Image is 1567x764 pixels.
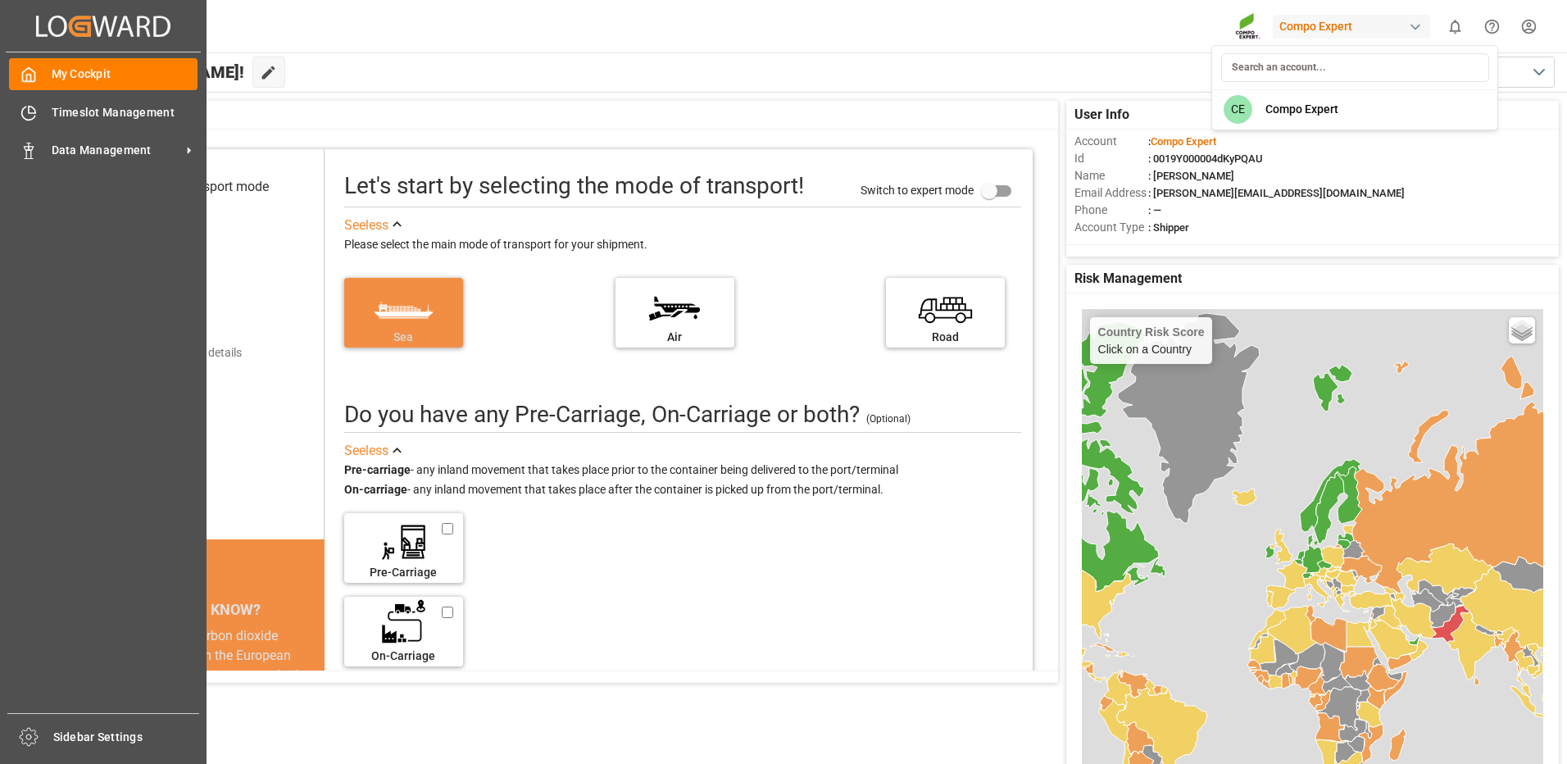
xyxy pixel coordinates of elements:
[1074,184,1148,202] span: Email Address
[1509,317,1535,343] a: Layers
[52,104,198,121] span: Timeslot Management
[866,412,911,426] div: (Optional)
[1148,187,1405,199] span: : [PERSON_NAME][EMAIL_ADDRESS][DOMAIN_NAME]
[1474,8,1510,45] button: Help Center
[1148,135,1216,148] span: :
[352,648,455,665] div: On-Carriage
[344,169,804,203] div: Let's start by selecting the mode of transport!
[52,142,181,159] span: Data Management
[139,344,242,362] div: Add shipping details
[1148,152,1263,165] span: : 0019Y000004dKyPQAU
[1074,219,1148,236] span: Account Type
[1148,170,1234,182] span: : [PERSON_NAME]
[861,183,974,196] span: Switch to expert mode
[344,398,860,432] div: Do you have any Pre-Carriage, On-Carriage or both? (optional)
[52,66,198,83] span: My Cockpit
[1437,8,1474,45] button: show 0 new notifications
[344,483,407,496] strong: On-carriage
[1098,325,1205,356] div: Click on a Country
[1074,167,1148,184] span: Name
[894,329,997,346] div: Road
[53,729,200,746] span: Sidebar Settings
[344,235,1021,255] div: Please select the main mode of transport for your shipment.
[1074,105,1129,125] span: User Info
[1273,15,1430,39] div: Compo Expert
[68,57,244,88] span: Hello [PERSON_NAME]!
[624,329,726,346] div: Air
[344,461,1021,500] div: - any inland movement that takes place prior to the container being delivered to the port/termina...
[352,329,455,346] div: Sea
[1148,221,1189,234] span: : Shipper
[1224,95,1252,124] span: CE
[1151,135,1216,148] span: Compo Expert
[344,463,411,476] strong: Pre-carriage
[1148,204,1161,216] span: : —
[344,216,388,235] div: See less
[1074,150,1148,167] span: Id
[1074,202,1148,219] span: Phone
[352,564,455,581] div: Pre-Carriage
[344,441,388,461] div: See less
[1265,101,1338,118] span: Compo Expert
[1221,53,1489,82] input: Search an account...
[1098,325,1205,339] h4: Country Risk Score
[1074,269,1182,289] span: Risk Management
[302,626,325,725] button: next slide / item
[1235,12,1261,41] img: Screenshot%202023-09-29%20at%2010.02.21.png_1712312052.png
[1074,133,1148,150] span: Account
